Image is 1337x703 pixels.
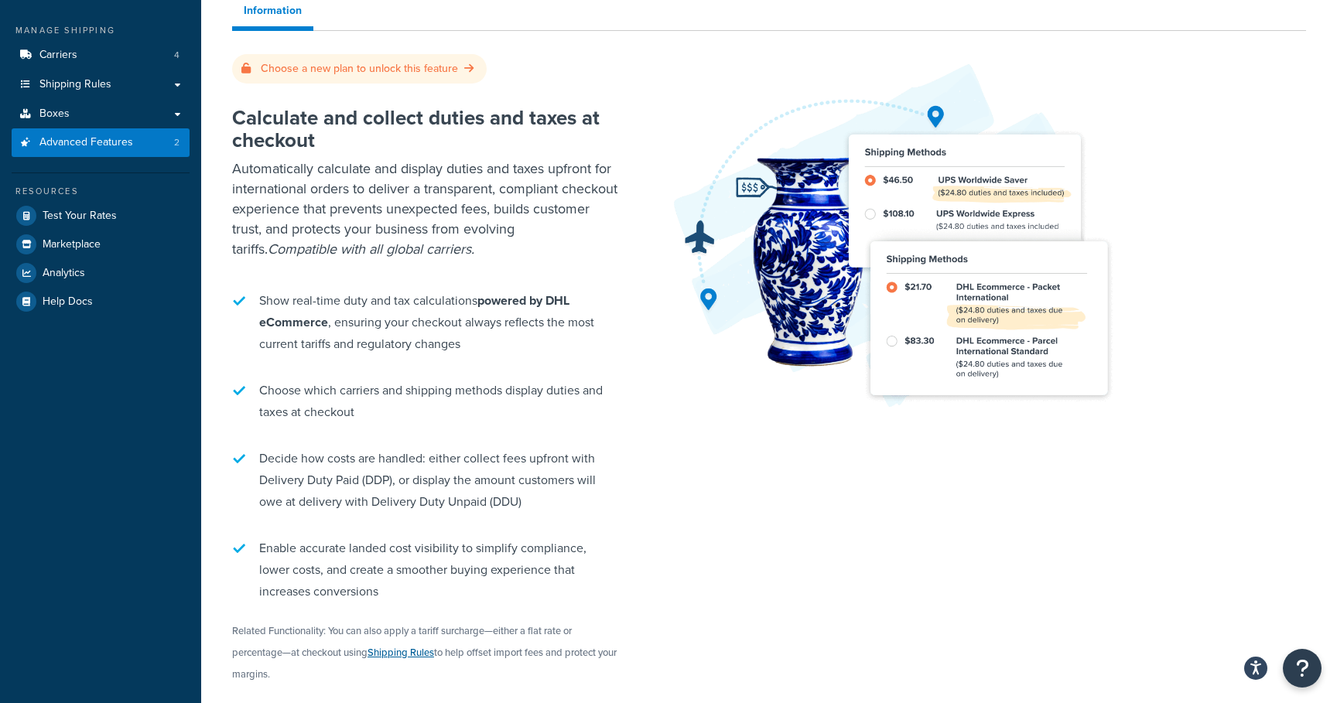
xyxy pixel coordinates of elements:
small: Related Functionality: You can also apply a tariff surcharge—either a flat rate or percentage—at ... [232,623,617,681]
span: Analytics [43,267,85,280]
span: Advanced Features [39,136,133,149]
span: Marketplace [43,238,101,251]
li: Decide how costs are handled: either collect fees upfront with Delivery Duty Paid (DDP), or displ... [232,440,619,520]
span: Help Docs [43,295,93,309]
div: Resources [12,185,190,198]
a: Advanced Features2 [12,128,190,157]
span: Shipping Rules [39,78,111,91]
img: Duties & Taxes [665,60,1130,409]
div: Manage Shipping [12,24,190,37]
a: Shipping Rules [12,70,190,99]
a: Help Docs [12,288,190,316]
span: 4 [174,49,180,62]
span: Carriers [39,49,77,62]
a: Test Your Rates [12,202,190,230]
p: Automatically calculate and display duties and taxes upfront for international orders to deliver ... [232,159,619,259]
a: Boxes [12,100,190,128]
a: Marketplace [12,230,190,258]
h2: Calculate and collect duties and taxes at checkout [232,107,619,151]
button: Open Resource Center [1283,649,1322,688]
a: Shipping Rules [368,645,434,660]
li: Enable accurate landed cost visibility to simplify compliance, lower costs, and create a smoother... [232,530,619,610]
a: Carriers4 [12,41,190,70]
span: Boxes [39,107,70,121]
i: Compatible with all global carriers. [268,239,474,259]
li: Carriers [12,41,190,70]
span: 2 [174,136,180,149]
span: Test Your Rates [43,210,117,223]
li: Choose which carriers and shipping methods display duties and taxes at checkout [232,372,619,431]
a: Choose a new plan to unlock this feature [241,60,477,77]
a: Analytics [12,259,190,287]
li: Advanced Features [12,128,190,157]
li: Show real-time duty and tax calculations , ensuring your checkout always reflects the most curren... [232,282,619,363]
